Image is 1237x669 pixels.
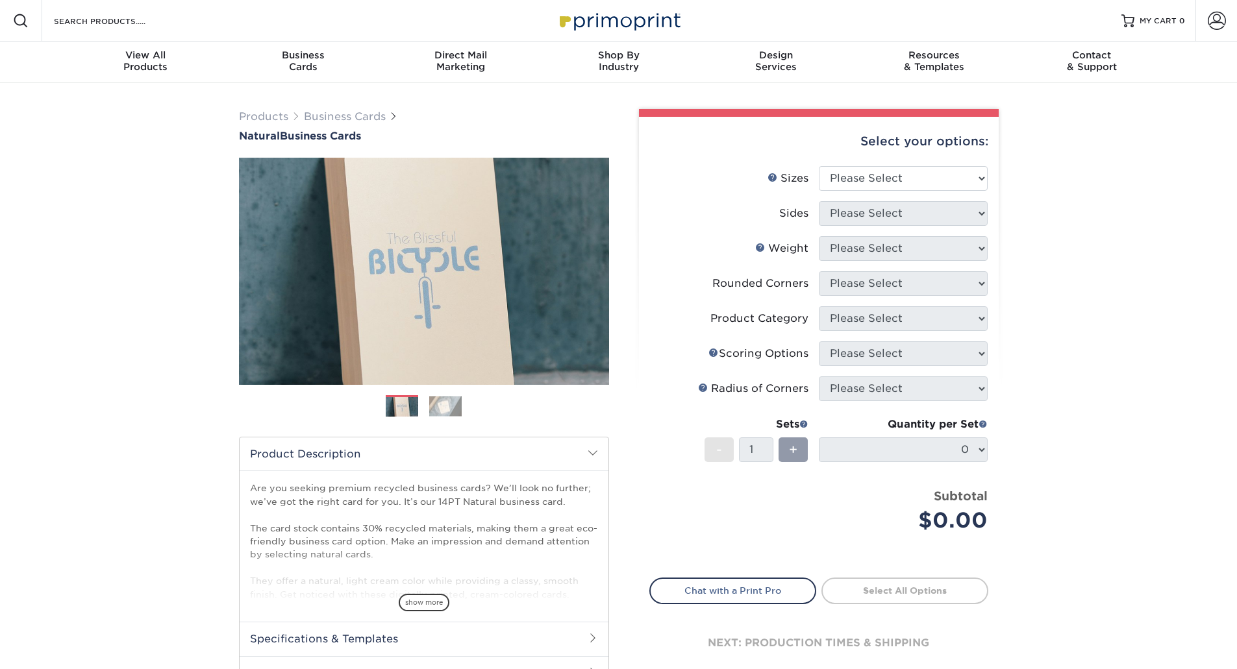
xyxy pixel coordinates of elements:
span: View All [67,49,225,61]
a: Contact& Support [1013,42,1171,83]
img: Business Cards 01 [386,391,418,423]
span: 0 [1179,16,1185,25]
a: BusinessCards [224,42,382,83]
div: Marketing [382,49,540,73]
div: Select your options: [649,117,988,166]
div: Sizes [768,171,808,186]
span: + [789,440,797,459]
div: Sets [705,417,808,432]
div: Products [67,49,225,73]
span: Design [697,49,855,61]
span: Resources [855,49,1013,61]
div: Sides [779,206,808,221]
div: Cards [224,49,382,73]
a: NaturalBusiness Cards [239,130,609,142]
span: show more [399,594,449,611]
span: Shop By [540,49,697,61]
h1: Business Cards [239,130,609,142]
div: Weight [755,241,808,256]
a: Select All Options [821,578,988,603]
span: Business [224,49,382,61]
input: SEARCH PRODUCTS..... [53,13,179,29]
div: Quantity per Set [819,417,988,432]
h2: Product Description [240,437,608,470]
a: Business Cards [304,110,386,123]
span: - [716,440,722,459]
span: Contact [1013,49,1171,61]
div: Product Category [710,311,808,326]
span: MY CART [1140,16,1177,27]
a: Direct MailMarketing [382,42,540,83]
div: Industry [540,49,697,73]
h2: Specifications & Templates [240,622,608,655]
a: Chat with a Print Pro [649,578,816,603]
div: Rounded Corners [712,276,808,291]
a: Resources& Templates [855,42,1013,83]
span: Natural [239,130,280,142]
a: Shop ByIndustry [540,42,697,83]
div: & Templates [855,49,1013,73]
img: Natural 01 [239,86,609,456]
div: $0.00 [829,505,988,536]
img: Business Cards 02 [429,396,462,416]
strong: Subtotal [934,489,988,503]
a: DesignServices [697,42,855,83]
a: View AllProducts [67,42,225,83]
div: Services [697,49,855,73]
img: Primoprint [554,6,684,34]
div: Scoring Options [708,346,808,361]
div: & Support [1013,49,1171,73]
a: Products [239,110,288,123]
span: Direct Mail [382,49,540,61]
div: Radius of Corners [698,381,808,396]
